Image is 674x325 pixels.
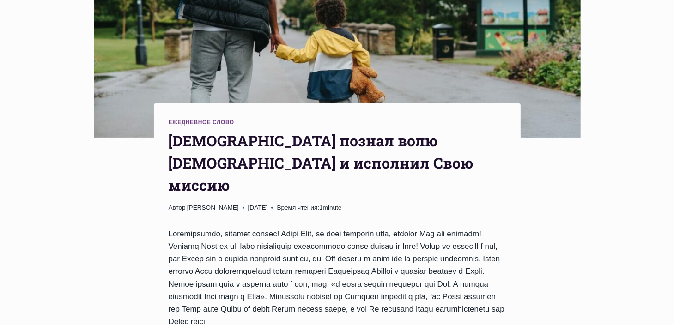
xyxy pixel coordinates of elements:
span: minute [323,204,342,211]
span: Время чтения: [277,204,319,211]
a: Ежедневное слово [169,119,234,126]
span: Автор [169,203,186,213]
a: [PERSON_NAME] [187,204,239,211]
h1: [DEMOGRAPHIC_DATA] познал волю [DEMOGRAPHIC_DATA] и исполнил Свою миссию [169,130,506,196]
span: 1 [277,203,341,213]
time: [DATE] [248,203,268,213]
